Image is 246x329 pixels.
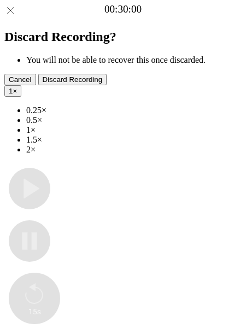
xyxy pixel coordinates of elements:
[26,145,242,155] li: 2×
[38,74,107,85] button: Discard Recording
[4,30,242,44] h2: Discard Recording?
[4,85,21,97] button: 1×
[4,74,36,85] button: Cancel
[26,125,242,135] li: 1×
[9,87,13,95] span: 1
[26,55,242,65] li: You will not be able to recover this once discarded.
[26,105,242,115] li: 0.25×
[26,135,242,145] li: 1.5×
[104,3,142,15] a: 00:30:00
[26,115,242,125] li: 0.5×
